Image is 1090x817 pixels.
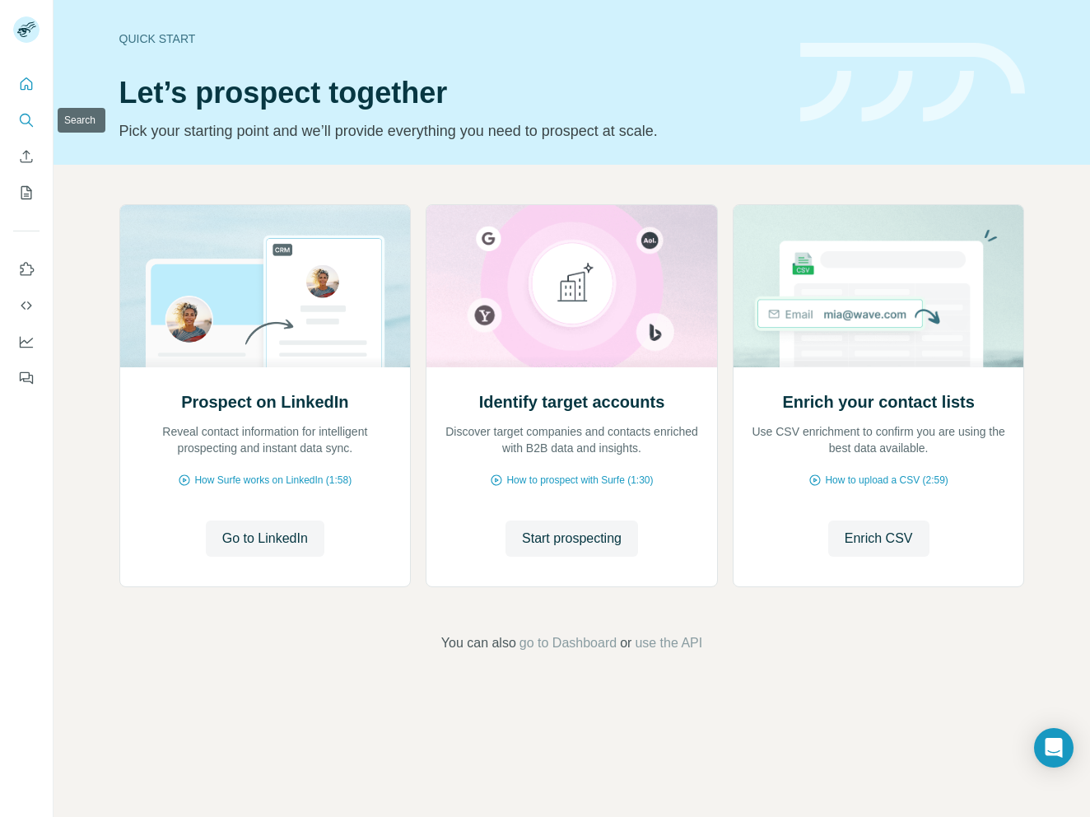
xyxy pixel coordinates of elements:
[800,43,1025,123] img: banner
[119,205,412,367] img: Prospect on LinkedIn
[222,529,308,549] span: Go to LinkedIn
[181,390,348,413] h2: Prospect on LinkedIn
[13,178,40,208] button: My lists
[13,69,40,99] button: Quick start
[13,291,40,320] button: Use Surfe API
[441,633,516,653] span: You can also
[119,77,780,110] h1: Let’s prospect together
[845,529,913,549] span: Enrich CSV
[13,142,40,171] button: Enrich CSV
[137,423,394,456] p: Reveal contact information for intelligent prospecting and instant data sync.
[479,390,665,413] h2: Identify target accounts
[733,205,1025,367] img: Enrich your contact lists
[635,633,702,653] button: use the API
[782,390,974,413] h2: Enrich your contact lists
[13,105,40,135] button: Search
[119,30,780,47] div: Quick start
[13,363,40,393] button: Feedback
[13,327,40,357] button: Dashboard
[119,119,780,142] p: Pick your starting point and we’ll provide everything you need to prospect at scale.
[505,521,638,557] button: Start prospecting
[522,529,622,549] span: Start prospecting
[13,254,40,284] button: Use Surfe on LinkedIn
[828,521,929,557] button: Enrich CSV
[1034,728,1074,768] div: Open Intercom Messenger
[443,423,701,456] p: Discover target companies and contacts enriched with B2B data and insights.
[426,205,718,367] img: Identify target accounts
[519,633,617,653] button: go to Dashboard
[750,423,1008,456] p: Use CSV enrichment to confirm you are using the best data available.
[506,473,653,488] span: How to prospect with Surfe (1:30)
[194,473,352,488] span: How Surfe works on LinkedIn (1:58)
[206,521,324,557] button: Go to LinkedIn
[620,633,631,653] span: or
[825,473,948,488] span: How to upload a CSV (2:59)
